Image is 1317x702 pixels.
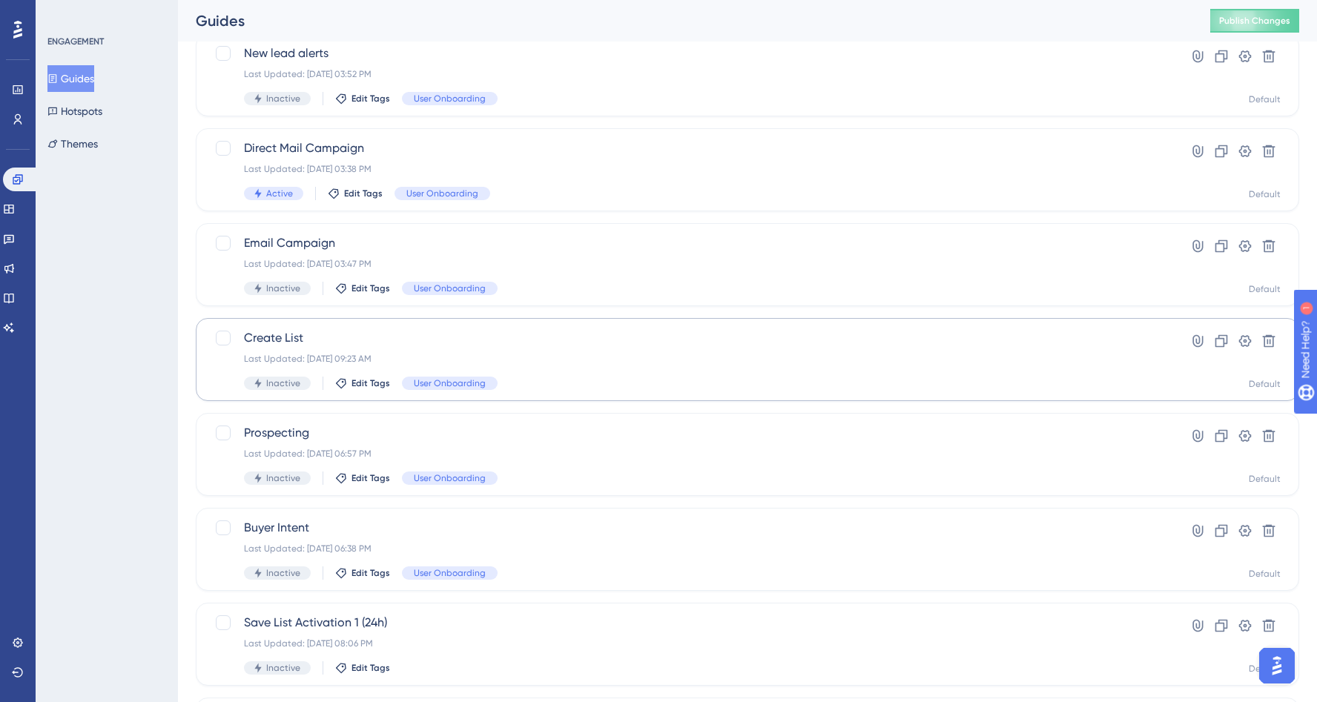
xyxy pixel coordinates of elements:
button: Edit Tags [335,472,390,484]
div: Default [1249,188,1281,200]
span: Edit Tags [351,282,390,294]
span: Edit Tags [351,472,390,484]
span: Edit Tags [351,93,390,105]
span: User Onboarding [406,188,478,199]
iframe: UserGuiding AI Assistant Launcher [1255,643,1299,688]
div: Last Updated: [DATE] 03:47 PM [244,258,1132,270]
div: Default [1249,93,1281,105]
span: Edit Tags [351,567,390,579]
span: New lead alerts [244,44,1132,62]
span: Direct Mail Campaign [244,139,1132,157]
div: Last Updated: [DATE] 08:06 PM [244,638,1132,649]
div: Default [1249,283,1281,295]
span: Edit Tags [351,662,390,674]
span: Prospecting [244,424,1132,442]
span: User Onboarding [414,93,486,105]
button: Hotspots [47,98,102,125]
span: Need Help? [35,4,93,21]
div: Last Updated: [DATE] 09:23 AM [244,353,1132,365]
button: Guides [47,65,94,92]
div: Guides [196,10,1173,31]
span: User Onboarding [414,282,486,294]
span: Save List Activation 1 (24h) [244,614,1132,632]
button: Edit Tags [335,282,390,294]
span: Inactive [266,472,300,484]
span: Inactive [266,282,300,294]
span: Email Campaign [244,234,1132,252]
button: Publish Changes [1210,9,1299,33]
div: 1 [103,7,108,19]
div: Last Updated: [DATE] 06:38 PM [244,543,1132,554]
span: Buyer Intent [244,519,1132,537]
div: Default [1249,378,1281,390]
span: User Onboarding [414,377,486,389]
span: User Onboarding [414,472,486,484]
span: Inactive [266,662,300,674]
div: Last Updated: [DATE] 06:57 PM [244,448,1132,460]
div: Default [1249,663,1281,675]
span: Active [266,188,293,199]
div: ENGAGEMENT [47,36,104,47]
button: Themes [47,130,98,157]
span: Edit Tags [351,377,390,389]
div: Last Updated: [DATE] 03:52 PM [244,68,1132,80]
span: Edit Tags [344,188,383,199]
span: User Onboarding [414,567,486,579]
button: Edit Tags [328,188,383,199]
span: Inactive [266,377,300,389]
button: Edit Tags [335,662,390,674]
div: Default [1249,473,1281,485]
div: Default [1249,568,1281,580]
span: Inactive [266,93,300,105]
span: Publish Changes [1219,15,1290,27]
span: Create List [244,329,1132,347]
span: Inactive [266,567,300,579]
div: Last Updated: [DATE] 03:38 PM [244,163,1132,175]
button: Edit Tags [335,377,390,389]
button: Edit Tags [335,567,390,579]
button: Edit Tags [335,93,390,105]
